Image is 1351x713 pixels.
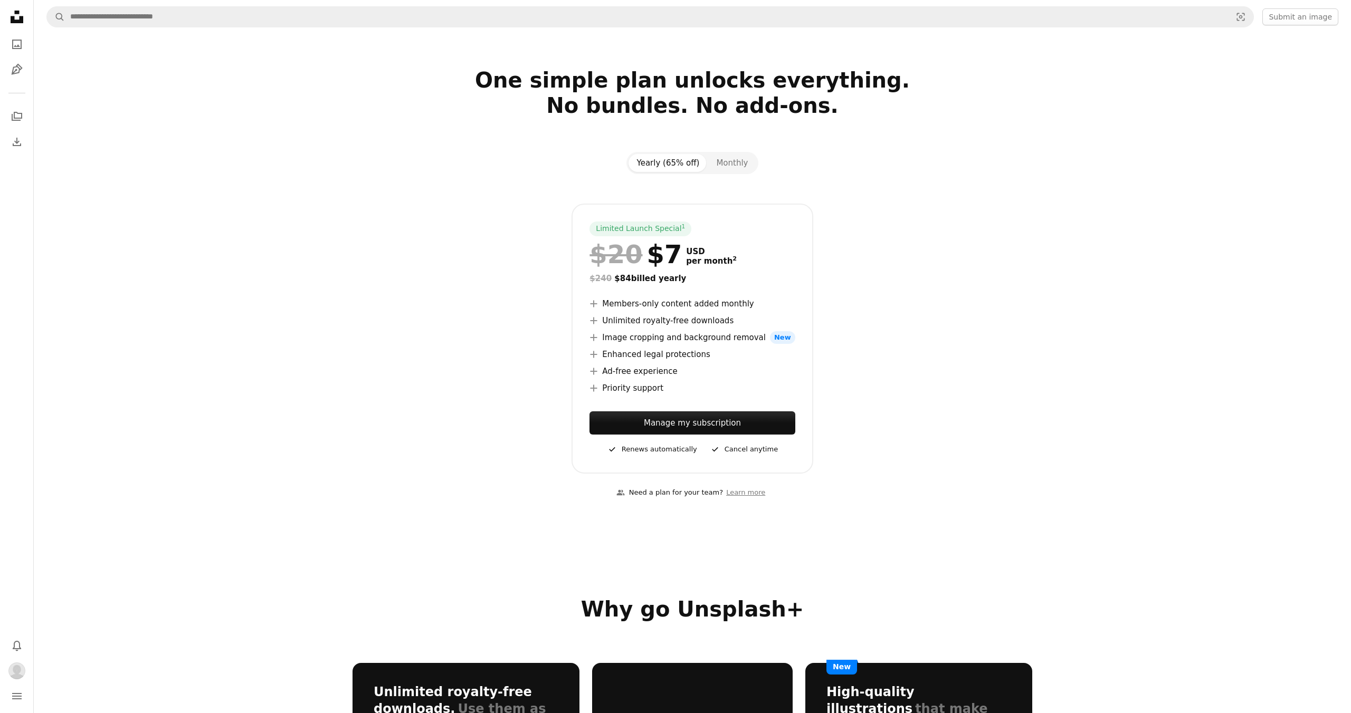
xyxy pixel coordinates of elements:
[6,131,27,152] a: Download History
[589,365,795,378] li: Ad-free experience
[6,635,27,656] button: Notifications
[616,487,723,498] div: Need a plan for your team?
[6,34,27,55] a: Photos
[686,256,737,266] span: per month
[1262,8,1338,25] button: Submit an image
[589,274,612,283] span: $240
[589,221,691,236] div: Limited Launch Special
[47,7,65,27] button: Search Unsplash
[732,255,737,262] sup: 2
[680,224,688,234] a: 1
[6,660,27,681] button: Profile
[589,411,795,435] a: Manage my subscription
[770,331,795,344] span: New
[710,443,778,456] div: Cancel anytime
[708,154,756,172] button: Monthly
[589,331,795,344] li: Image cropping and background removal
[353,68,1032,143] h2: One simple plan unlocks everything. No bundles. No add-ons.
[6,686,27,707] button: Menu
[730,256,739,266] a: 2
[6,106,27,127] a: Collections
[686,247,737,256] span: USD
[353,596,1032,622] h2: Why go Unsplash+
[1228,7,1253,27] button: Visual search
[589,272,795,285] div: $84 billed yearly
[682,223,686,229] sup: 1
[589,382,795,394] li: Priority support
[46,6,1254,27] form: Find visuals sitewide
[826,660,857,675] span: New
[589,297,795,310] li: Members-only content added monthly
[629,154,708,172] button: Yearly (65% off)
[589,314,795,327] li: Unlimited royalty-free downloads
[8,662,25,679] img: Avatar of user Filip Wroblewski
[589,240,682,268] div: $7
[589,240,642,268] span: $20
[723,484,768,502] a: Learn more
[607,443,697,456] div: Renews automatically
[6,59,27,80] a: Illustrations
[6,6,27,30] a: Home — Unsplash
[589,348,795,361] li: Enhanced legal protections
